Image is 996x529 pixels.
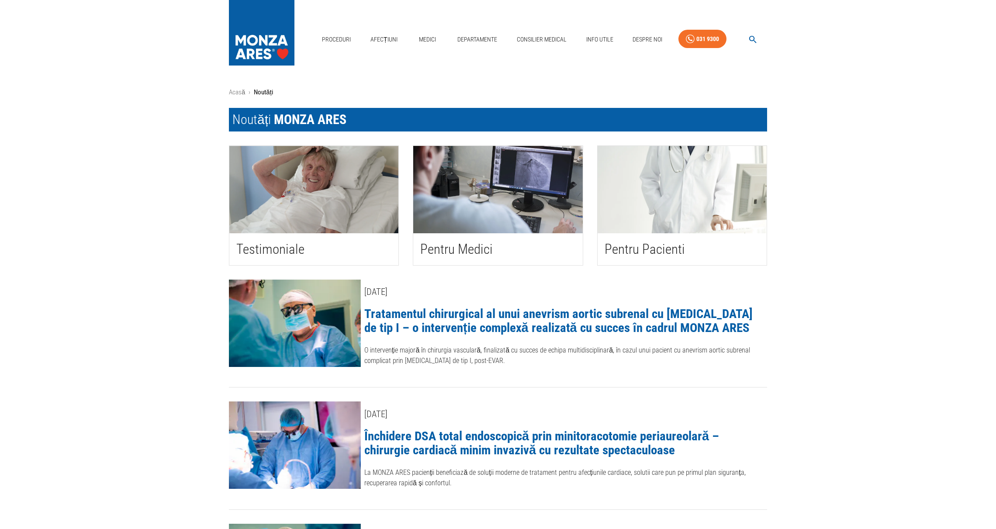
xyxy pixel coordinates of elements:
[229,401,361,489] img: Închidere DSA total endoscopică prin minitoracotomie periaureolară – chirurgie cardiacă minim inv...
[229,146,398,265] button: Testimoniale
[583,31,617,48] a: Info Utile
[236,240,391,258] h2: Testimoniale
[696,34,719,45] div: 031 9300
[364,345,767,366] p: O intervenție majoră în chirurgia vasculară, finalizată cu succes de echipa multidisciplinară, în...
[413,31,441,48] a: Medici
[229,88,245,96] a: Acasă
[367,31,401,48] a: Afecțiuni
[364,467,767,488] p: La MONZA ARES pacienții beneficiază de soluții moderne de tratament pentru afecțiunile cardiace, ...
[678,30,726,48] a: 031 9300
[364,429,719,457] a: Închidere DSA total endoscopică prin minitoracotomie periaureolară – chirurgie cardiacă minim inv...
[229,146,398,233] img: Testimoniale
[513,31,570,48] a: Consilier Medical
[364,409,767,419] div: [DATE]
[413,146,582,233] img: Pentru Medici
[229,87,767,97] nav: breadcrumb
[249,87,250,97] li: ›
[598,146,767,265] button: Pentru Pacienti
[229,280,361,367] img: Tratamentul chirurgical al unui anevrism aortic subrenal cu endoleak de tip I – o intervenție com...
[318,31,354,48] a: Proceduri
[420,240,575,258] h2: Pentru Medici
[454,31,501,48] a: Departamente
[254,87,273,97] p: Noutăți
[605,240,760,258] h2: Pentru Pacienti
[598,146,767,233] img: Pentru Pacienti
[364,306,753,335] a: Tratamentul chirurgical al unui anevrism aortic subrenal cu [MEDICAL_DATA] de tip I – o intervenț...
[629,31,666,48] a: Despre Noi
[274,112,346,127] span: MONZA ARES
[413,146,582,265] button: Pentru Medici
[364,287,767,297] div: [DATE]
[229,108,767,131] h1: Noutăți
